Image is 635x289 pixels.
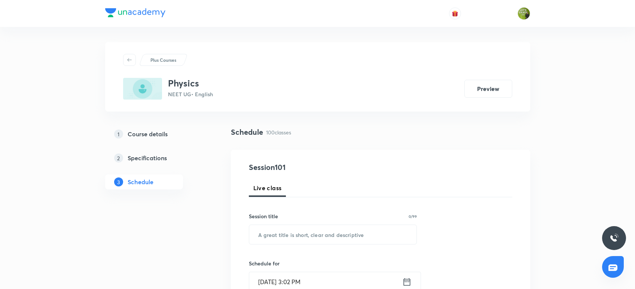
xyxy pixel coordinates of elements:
button: avatar [449,7,461,19]
input: A great title is short, clear and descriptive [249,225,417,244]
h4: Schedule [231,127,263,138]
p: 2 [114,153,123,162]
h5: Schedule [128,177,153,186]
h6: Schedule for [249,259,417,267]
p: 1 [114,130,123,139]
h6: Session title [249,212,278,220]
img: ttu [610,234,619,243]
h5: Course details [128,130,168,139]
a: 2Specifications [105,150,207,165]
p: 0/99 [409,215,417,218]
button: Preview [464,80,512,98]
p: 100 classes [266,128,291,136]
p: NEET UG • English [168,90,213,98]
h3: Physics [168,78,213,89]
p: Plus Courses [150,57,176,63]
h4: Session 101 [249,162,385,173]
a: 1Course details [105,127,207,142]
h5: Specifications [128,153,167,162]
img: avatar [452,10,458,17]
a: Company Logo [105,8,165,19]
p: 3 [114,177,123,186]
img: Gaurav Uppal [518,7,530,20]
img: 42EA2E1F-1989-4226-9263-2848BA152552_plus.png [123,78,162,100]
img: Company Logo [105,8,165,17]
span: Live class [253,183,282,192]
